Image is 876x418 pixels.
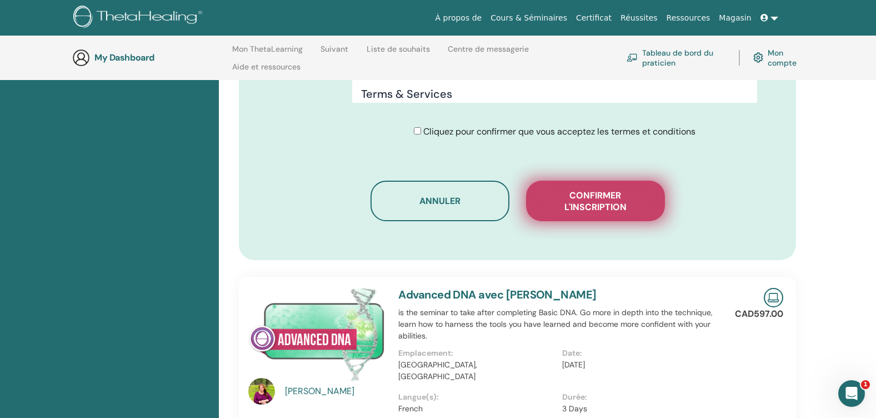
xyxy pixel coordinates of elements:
img: Live Online Seminar [764,288,783,307]
img: default.jpg [248,378,275,405]
button: Confirmer l'inscription [526,181,665,221]
p: CAD597.00 [735,307,783,321]
a: Liste de souhaits [367,44,430,62]
a: [PERSON_NAME] [285,385,388,398]
img: Advanced DNA [248,288,385,381]
a: Centre de messagerie [448,44,529,62]
img: cog.svg [753,50,764,65]
p: Emplacement: [398,347,555,359]
a: Advanced DNA avec [PERSON_NAME] [398,287,596,302]
span: Confirmer l'inscription [540,190,651,213]
img: generic-user-icon.jpg [72,49,90,67]
span: Annuler [419,195,460,207]
iframe: Intercom live chat [838,380,865,407]
a: Certificat [572,8,616,28]
p: 3 Days [562,403,719,415]
p: Langue(s): [398,391,555,403]
a: Aide et ressources [232,62,301,80]
h4: Terms & Services [361,87,748,101]
h3: My Dashboard [94,52,206,63]
p: Date: [562,347,719,359]
p: French [398,403,555,415]
a: Cours & Séminaires [486,8,572,28]
a: Ressources [662,8,715,28]
p: Durée: [562,391,719,403]
a: Mon compte [753,46,804,70]
span: Cliquez pour confirmer que vous acceptez les termes et conditions [423,126,695,137]
a: Réussites [616,8,662,28]
img: chalkboard-teacher.svg [627,53,638,62]
a: Tableau de bord du praticien [627,46,725,70]
button: Annuler [371,181,509,221]
span: 1 [861,380,870,389]
a: Mon ThetaLearning [232,44,303,62]
a: Magasin [714,8,755,28]
a: Suivant [321,44,348,62]
p: is the seminar to take after completing Basic DNA. Go more in depth into the technique, learn how... [398,307,725,342]
img: logo.png [73,6,206,31]
p: [DATE] [562,359,719,371]
a: À propos de [431,8,487,28]
p: [GEOGRAPHIC_DATA], [GEOGRAPHIC_DATA] [398,359,555,382]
